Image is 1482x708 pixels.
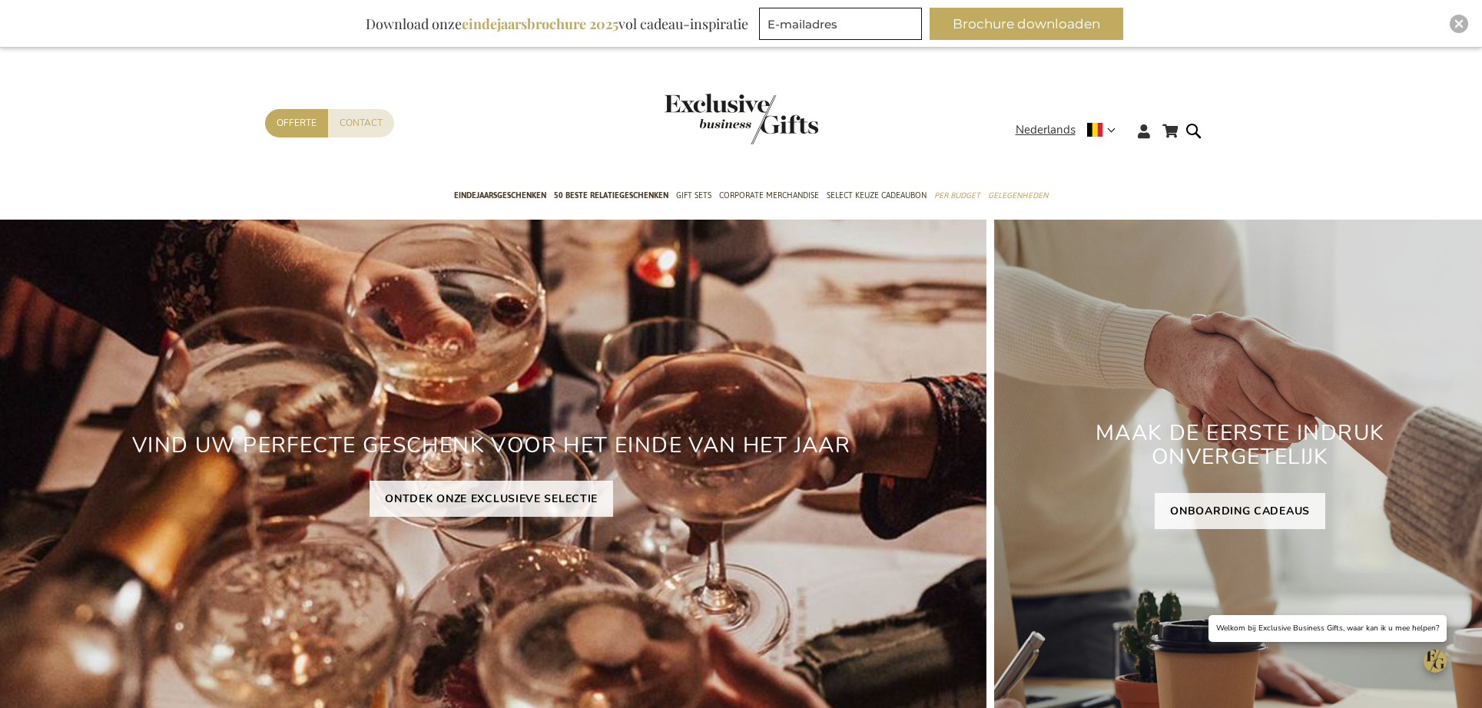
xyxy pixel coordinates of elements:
a: ONBOARDING CADEAUS [1155,493,1325,529]
div: Download onze vol cadeau-inspiratie [359,8,755,40]
span: Select Keuze Cadeaubon [827,187,927,203]
a: Offerte [265,109,328,137]
button: Brochure downloaden [930,8,1123,40]
form: marketing offers and promotions [759,8,927,45]
span: Corporate Merchandise [719,187,819,203]
img: Close [1454,19,1464,28]
span: Per Budget [934,187,980,203]
span: Nederlands [1016,121,1076,139]
span: Eindejaarsgeschenken [454,187,546,203]
a: Contact [328,109,394,137]
span: 50 beste relatiegeschenken [554,187,668,203]
img: Exclusive Business gifts logo [665,94,818,144]
a: ONTDEK ONZE EXCLUSIEVE SELECTIE [370,481,613,517]
span: Gift Sets [676,187,711,203]
span: Gelegenheden [988,187,1048,203]
div: Close [1450,15,1468,33]
div: Nederlands [1016,121,1126,139]
input: E-mailadres [759,8,922,40]
a: store logo [665,94,741,144]
b: eindejaarsbrochure 2025 [462,15,618,33]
